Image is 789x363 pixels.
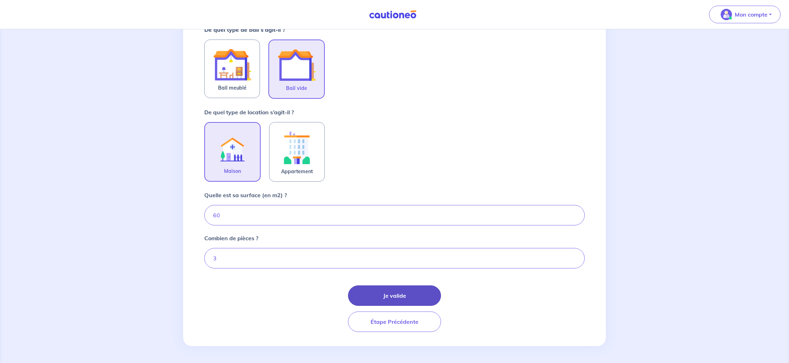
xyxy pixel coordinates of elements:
[366,10,419,19] img: Cautioneo
[721,9,732,20] img: illu_account_valid_menu.svg
[348,285,441,306] button: Je valide
[348,311,441,332] button: Étape Précédente
[286,84,307,92] span: Bail vide
[204,205,585,225] input: Ex : 67
[204,248,585,268] input: Ex: 1
[281,167,313,176] span: Appartement
[709,6,781,23] button: illu_account_valid_menu.svgMon compte
[218,84,247,92] span: Bail meublé
[278,128,316,167] img: illu_apartment.svg
[204,26,285,33] strong: De quel type de bail s’agit-il ?
[278,46,316,84] img: illu_empty_lease.svg
[204,191,287,199] p: Quelle est sa surface (en m2) ?
[204,108,294,116] p: De quel type de location s’agit-il ?
[204,234,258,242] p: Combien de pièces ?
[213,128,251,167] img: illu_rent.svg
[735,10,768,19] p: Mon compte
[224,167,241,175] span: Maison
[213,46,251,84] img: illu_furnished_lease.svg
